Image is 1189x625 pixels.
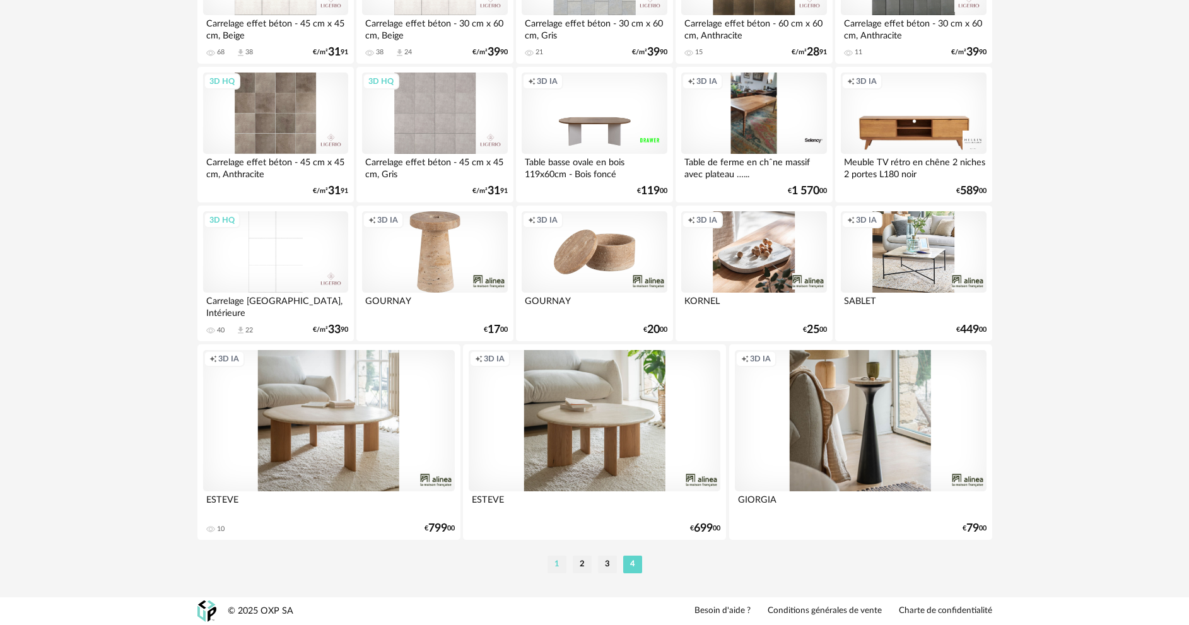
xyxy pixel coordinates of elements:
span: Creation icon [741,354,749,364]
span: 39 [488,48,500,57]
div: Carrelage [GEOGRAPHIC_DATA], Intérieure [203,293,348,318]
span: 799 [428,524,447,533]
div: € 00 [690,524,720,533]
span: 3D IA [484,354,505,364]
span: Download icon [236,325,245,335]
div: Carrelage effet béton - 45 cm x 45 cm, Gris [362,154,507,179]
span: Creation icon [209,354,217,364]
a: Conditions générales de vente [768,605,882,617]
span: Download icon [395,48,404,57]
div: Carrelage effet béton - 30 cm x 60 cm, Anthracite [841,15,986,40]
div: €/m² 90 [951,48,987,57]
a: Creation icon 3D IA GIORGIA €7900 [729,344,992,540]
div: Meuble TV rétro en chêne 2 niches 2 portes L180 noir [841,154,986,179]
div: 38 [376,48,384,57]
img: OXP [197,600,216,622]
div: €/m² 90 [472,48,508,57]
li: 4 [623,556,642,573]
div: 10 [217,525,225,534]
span: 3D IA [856,215,877,225]
a: 3D HQ Carrelage effet béton - 45 cm x 45 cm, Gris €/m²3191 [356,67,513,203]
div: € 00 [803,325,827,334]
span: Creation icon [528,215,536,225]
div: Carrelage effet béton - 45 cm x 45 cm, Anthracite [203,154,348,179]
span: Creation icon [688,215,695,225]
a: Creation icon 3D IA GOURNAY €2000 [516,206,672,342]
div: 68 [217,48,225,57]
div: €/m² 91 [472,187,508,196]
span: 25 [807,325,819,334]
a: Creation icon 3D IA Meuble TV rétro en chêne 2 niches 2 portes L180 noir €58900 [835,67,992,203]
div: € 00 [963,524,987,533]
div: € 00 [637,187,667,196]
div: Table basse ovale en bois 119x60cm - Bois foncé [522,154,667,179]
div: €/m² 90 [632,48,667,57]
span: 20 [647,325,660,334]
li: 1 [548,556,566,573]
span: 3D IA [750,354,771,364]
a: Creation icon 3D IA KORNEL €2500 [676,206,832,342]
span: 699 [694,524,713,533]
div: ESTEVE [203,491,455,517]
span: 449 [960,325,979,334]
span: Creation icon [847,76,855,86]
span: Creation icon [368,215,376,225]
div: 3D HQ [204,212,240,228]
a: 3D HQ Carrelage effet béton - 45 cm x 45 cm, Anthracite €/m²3191 [197,67,354,203]
span: 31 [488,187,500,196]
div: GOURNAY [522,293,667,318]
a: 3D HQ Carrelage [GEOGRAPHIC_DATA], Intérieure 40 Download icon 22 €/m²3390 [197,206,354,342]
a: Creation icon 3D IA SABLET €44900 [835,206,992,342]
div: KORNEL [681,293,826,318]
a: Creation icon 3D IA ESTEVE €69900 [463,344,726,540]
div: 11 [855,48,862,57]
div: €/m² 91 [313,48,348,57]
span: Creation icon [528,76,536,86]
div: ESTEVE [469,491,720,517]
div: 22 [245,326,253,335]
span: 31 [328,48,341,57]
div: € 00 [425,524,455,533]
div: 24 [404,48,412,57]
div: 21 [536,48,543,57]
div: €/m² 91 [313,187,348,196]
div: € 00 [956,187,987,196]
div: €/m² 90 [313,325,348,334]
span: 39 [647,48,660,57]
div: SABLET [841,293,986,318]
span: 31 [328,187,341,196]
a: Creation icon 3D IA GOURNAY €1700 [356,206,513,342]
a: Creation icon 3D IA ESTEVE 10 €79900 [197,344,460,540]
div: © 2025 OXP SA [228,605,293,617]
div: €/m² 91 [792,48,827,57]
span: 1 570 [792,187,819,196]
span: 79 [966,524,979,533]
div: Carrelage effet béton - 30 cm x 60 cm, Beige [362,15,507,40]
span: 28 [807,48,819,57]
li: 2 [573,556,592,573]
div: Carrelage effet béton - 60 cm x 60 cm, Anthracite [681,15,826,40]
div: Carrelage effet béton - 30 cm x 60 cm, Gris [522,15,667,40]
span: Download icon [236,48,245,57]
div: 3D HQ [363,73,399,90]
span: 3D IA [856,76,877,86]
div: € 00 [956,325,987,334]
a: Besoin d'aide ? [694,605,751,617]
span: 3D IA [696,215,717,225]
span: 3D IA [537,76,558,86]
div: € 00 [788,187,827,196]
div: GIORGIA [735,491,987,517]
div: € 00 [643,325,667,334]
span: 3D IA [537,215,558,225]
span: 119 [641,187,660,196]
div: 15 [695,48,703,57]
div: 38 [245,48,253,57]
span: 589 [960,187,979,196]
span: Creation icon [688,76,695,86]
div: GOURNAY [362,293,507,318]
div: Table de ferme en chˆne massif avec plateau …... [681,154,826,179]
div: 40 [217,326,225,335]
span: Creation icon [847,215,855,225]
span: 3D IA [696,76,717,86]
a: Creation icon 3D IA Table basse ovale en bois 119x60cm - Bois foncé €11900 [516,67,672,203]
